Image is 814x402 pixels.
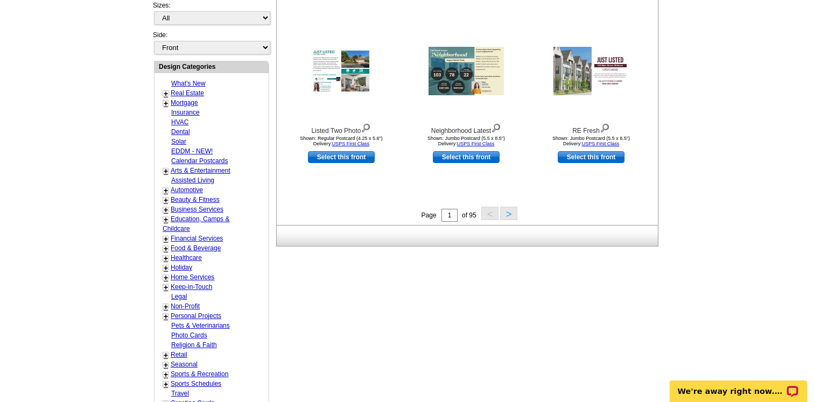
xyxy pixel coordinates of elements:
a: use this design [308,151,375,163]
a: + [164,206,168,214]
div: Side: [153,30,269,55]
a: Photo Cards [171,332,207,339]
a: + [164,186,168,195]
a: + [164,99,168,108]
a: + [164,215,168,224]
a: Pets & Veterinarians [171,322,230,329]
a: + [164,351,168,359]
button: > [500,207,517,220]
img: Listed Two Photo [311,48,372,94]
div: Neighborhood Latest [407,121,525,136]
img: RE Fresh [553,47,629,95]
div: RE Fresh [532,121,650,136]
a: + [164,273,168,282]
a: Real Estate [171,89,204,97]
a: use this design [558,151,624,163]
a: Religion & Faith [171,341,217,349]
a: HVAC [171,118,188,126]
a: Solar [171,138,186,145]
a: + [164,254,168,263]
a: Healthcare [171,254,202,262]
a: Financial Services [171,235,223,242]
img: view design details [361,121,371,133]
a: Keep-in-Touch [171,283,212,291]
a: Arts & Entertainment [171,167,230,174]
a: Legal [171,293,187,300]
a: + [164,380,168,389]
div: Listed Two Photo [282,121,401,136]
button: < [481,207,499,220]
a: + [164,89,168,98]
a: + [164,167,168,175]
a: + [164,361,168,369]
span: Page [422,211,437,219]
a: EDDM - NEW! [171,147,213,155]
a: use this design [433,151,500,163]
a: + [164,235,168,243]
a: Business Services [171,206,223,213]
a: Insurance [171,109,200,116]
span: of 95 [462,211,476,219]
a: Education, Camps & Childcare [163,215,229,232]
a: Seasonal [171,361,198,368]
img: Neighborhood Latest [429,47,504,95]
div: Shown: Jumbo Postcard (5.5 x 8.5") Delivery: [407,136,525,146]
a: + [164,302,168,311]
a: Sports Schedules [171,380,221,387]
a: Travel [171,390,189,397]
a: + [164,196,168,204]
a: USPS First Class [332,141,370,146]
a: Automotive [171,186,203,194]
a: USPS First Class [582,141,620,146]
a: + [164,244,168,253]
a: Assisted Living [171,177,214,184]
a: Dental [171,128,190,136]
a: What's New [171,80,206,87]
div: Sizes: [153,1,269,30]
a: + [164,264,168,272]
a: Sports & Recreation [171,370,228,378]
a: + [164,283,168,292]
iframe: LiveChat chat widget [663,368,814,402]
a: USPS First Class [457,141,495,146]
a: Mortgage [171,99,198,107]
div: Shown: Jumbo Postcard (5.5 x 8.5") Delivery: [532,136,650,146]
a: Food & Beverage [171,244,221,252]
a: Non-Profit [171,302,200,310]
a: Calendar Postcards [171,157,228,165]
a: + [164,312,168,321]
img: view design details [600,121,610,133]
div: Design Categories [155,61,269,72]
img: view design details [491,121,501,133]
div: Shown: Regular Postcard (4.25 x 5.6") Delivery: [282,136,401,146]
a: Home Services [171,273,214,281]
a: Beauty & Fitness [171,196,220,203]
a: + [164,370,168,379]
a: Holiday [171,264,192,271]
a: Personal Projects [171,312,221,320]
a: Retail [171,351,187,358]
